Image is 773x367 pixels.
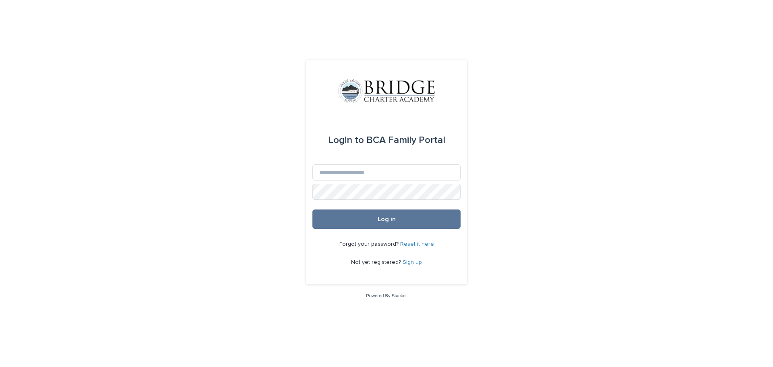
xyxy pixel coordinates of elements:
[378,216,396,222] span: Log in
[400,241,434,247] a: Reset it here
[403,259,422,265] a: Sign up
[328,135,364,145] span: Login to
[328,129,445,151] div: BCA Family Portal
[338,79,435,103] img: V1C1m3IdTEidaUdm9Hs0
[351,259,403,265] span: Not yet registered?
[312,209,461,229] button: Log in
[366,293,407,298] a: Powered By Stacker
[339,241,400,247] span: Forgot your password?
